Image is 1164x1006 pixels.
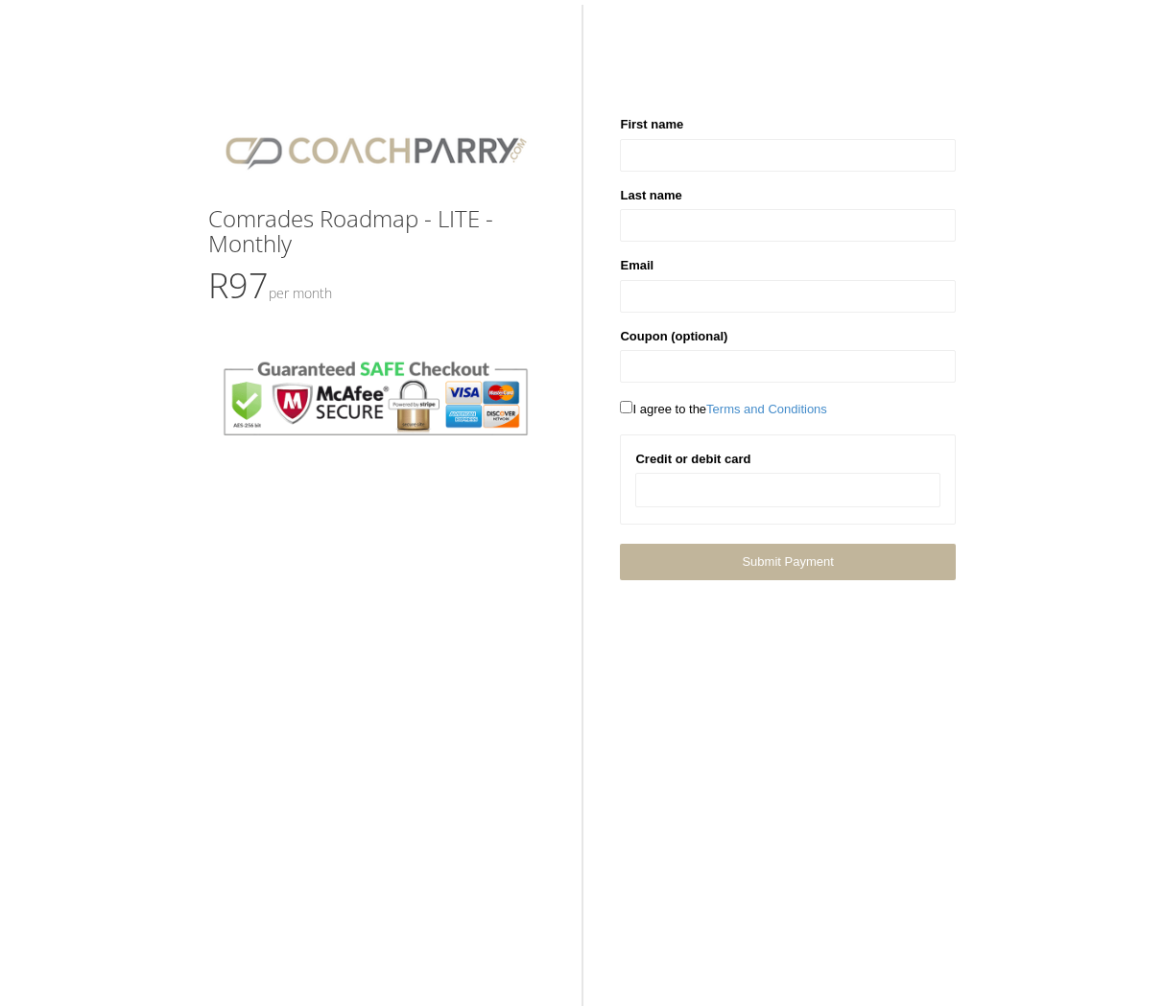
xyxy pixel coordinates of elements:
[620,186,681,205] label: Last name
[742,554,833,569] span: Submit Payment
[635,450,750,469] label: Credit or debit card
[620,256,653,275] label: Email
[620,402,826,416] span: I agree to the
[208,206,543,257] h3: Comrades Roadmap - LITE - Monthly
[620,115,683,134] label: First name
[269,284,332,302] small: Per Month
[706,402,827,416] a: Terms and Conditions
[648,482,927,499] iframe: Secure card payment input frame
[208,262,332,309] span: R97
[620,544,955,579] a: Submit Payment
[208,115,543,187] img: CPlogo.png
[620,327,727,346] label: Coupon (optional)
